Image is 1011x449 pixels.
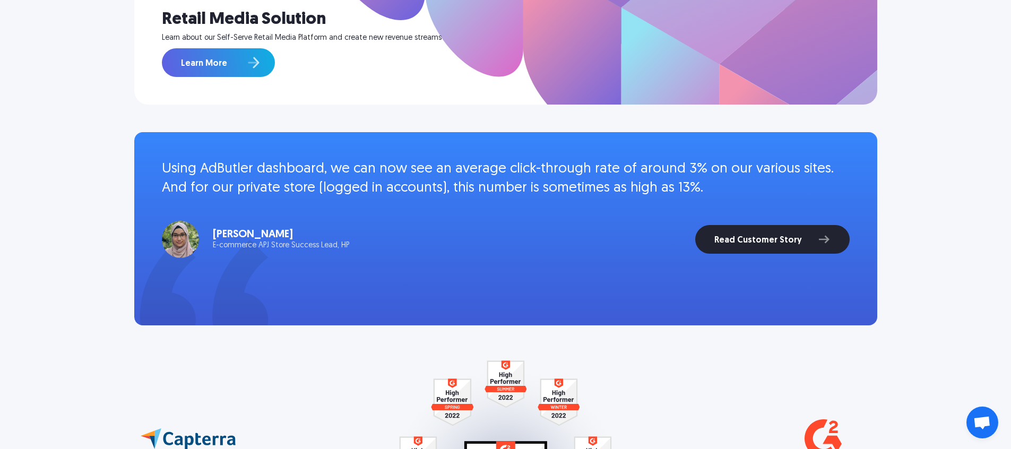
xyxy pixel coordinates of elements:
[162,160,850,198] p: Using AdButler dashboard, we can now see an average click-through rate of around 3% on our variou...
[162,34,877,42] div: Learn about our Self-Serve Retail Media Platform and create new revenue streams
[162,10,877,29] h2: Retail Media Solution
[695,225,850,254] a: Read Customer Story
[162,48,275,77] a: Learn More
[213,242,349,249] div: E-commerce APJ Store Success Lead, HP
[966,407,998,438] a: Open chat
[213,229,349,240] div: [PERSON_NAME]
